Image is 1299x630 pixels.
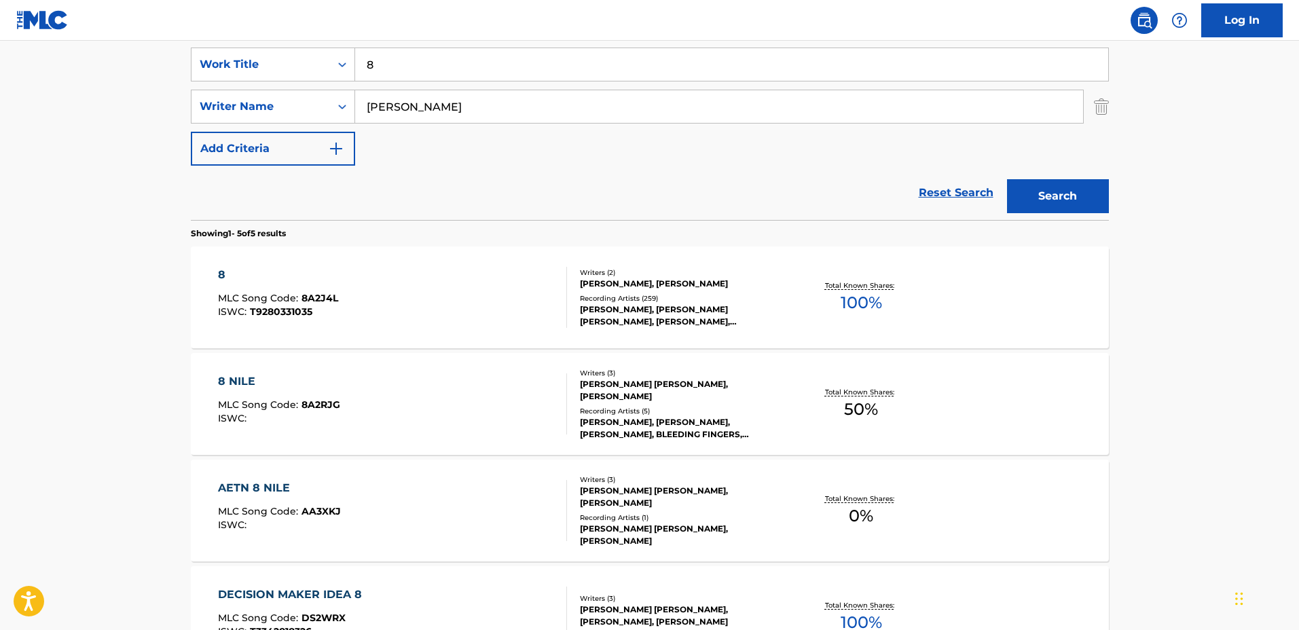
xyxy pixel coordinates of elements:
div: 8 NILE [218,373,340,390]
p: Total Known Shares: [825,280,898,291]
div: Writers ( 2 ) [580,267,785,278]
div: Recording Artists ( 1 ) [580,513,785,523]
a: Public Search [1131,7,1158,34]
span: 50 % [844,397,878,422]
span: 0 % [849,504,873,528]
span: DS2WRX [301,612,346,624]
span: T9280331035 [250,305,312,318]
p: Total Known Shares: [825,494,898,504]
a: AETN 8 NILEMLC Song Code:AA3XKJISWC:Writers (3)[PERSON_NAME] [PERSON_NAME], [PERSON_NAME]Recordin... [191,460,1109,561]
span: 8A2RJG [301,399,340,411]
a: 8MLC Song Code:8A2J4LISWC:T9280331035Writers (2)[PERSON_NAME], [PERSON_NAME]Recording Artists (25... [191,246,1109,348]
button: Add Criteria [191,132,355,166]
span: ISWC : [218,412,250,424]
span: MLC Song Code : [218,399,301,411]
div: [PERSON_NAME], [PERSON_NAME], [PERSON_NAME], BLEEDING FINGERS, BLEEDING FINGERS, BLEEDING FINGERS... [580,416,785,441]
div: [PERSON_NAME], [PERSON_NAME] [580,278,785,290]
a: 8 NILEMLC Song Code:8A2RJGISWC:Writers (3)[PERSON_NAME] [PERSON_NAME], [PERSON_NAME]Recording Art... [191,353,1109,455]
div: [PERSON_NAME], [PERSON_NAME] [PERSON_NAME], [PERSON_NAME], [PERSON_NAME], [PERSON_NAME] [580,303,785,328]
img: Delete Criterion [1094,90,1109,124]
div: Work Title [200,56,322,73]
div: Writer Name [200,98,322,115]
span: MLC Song Code : [218,505,301,517]
img: search [1136,12,1152,29]
p: Showing 1 - 5 of 5 results [191,227,286,240]
img: help [1171,12,1188,29]
div: Writers ( 3 ) [580,593,785,604]
span: MLC Song Code : [218,612,301,624]
span: ISWC : [218,519,250,531]
span: ISWC : [218,305,250,318]
span: 100 % [841,291,882,315]
a: Log In [1201,3,1283,37]
img: 9d2ae6d4665cec9f34b9.svg [328,141,344,157]
div: Recording Artists ( 259 ) [580,293,785,303]
div: AETN 8 NILE [218,480,341,496]
button: Search [1007,179,1109,213]
div: 8 [218,267,338,283]
span: AA3XKJ [301,505,341,517]
div: Drag [1235,578,1243,619]
div: DECISION MAKER IDEA 8 [218,587,369,603]
div: [PERSON_NAME] [PERSON_NAME], [PERSON_NAME], [PERSON_NAME] [580,604,785,628]
div: Recording Artists ( 5 ) [580,406,785,416]
div: [PERSON_NAME] [PERSON_NAME],[PERSON_NAME] [580,523,785,547]
img: MLC Logo [16,10,69,30]
span: 8A2J4L [301,292,338,304]
div: [PERSON_NAME] [PERSON_NAME], [PERSON_NAME] [580,485,785,509]
span: MLC Song Code : [218,292,301,304]
div: Writers ( 3 ) [580,475,785,485]
iframe: Chat Widget [1231,565,1299,630]
form: Search Form [191,48,1109,220]
p: Total Known Shares: [825,387,898,397]
div: Help [1166,7,1193,34]
p: Total Known Shares: [825,600,898,610]
div: Writers ( 3 ) [580,368,785,378]
a: Reset Search [912,178,1000,208]
div: [PERSON_NAME] [PERSON_NAME], [PERSON_NAME] [580,378,785,403]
